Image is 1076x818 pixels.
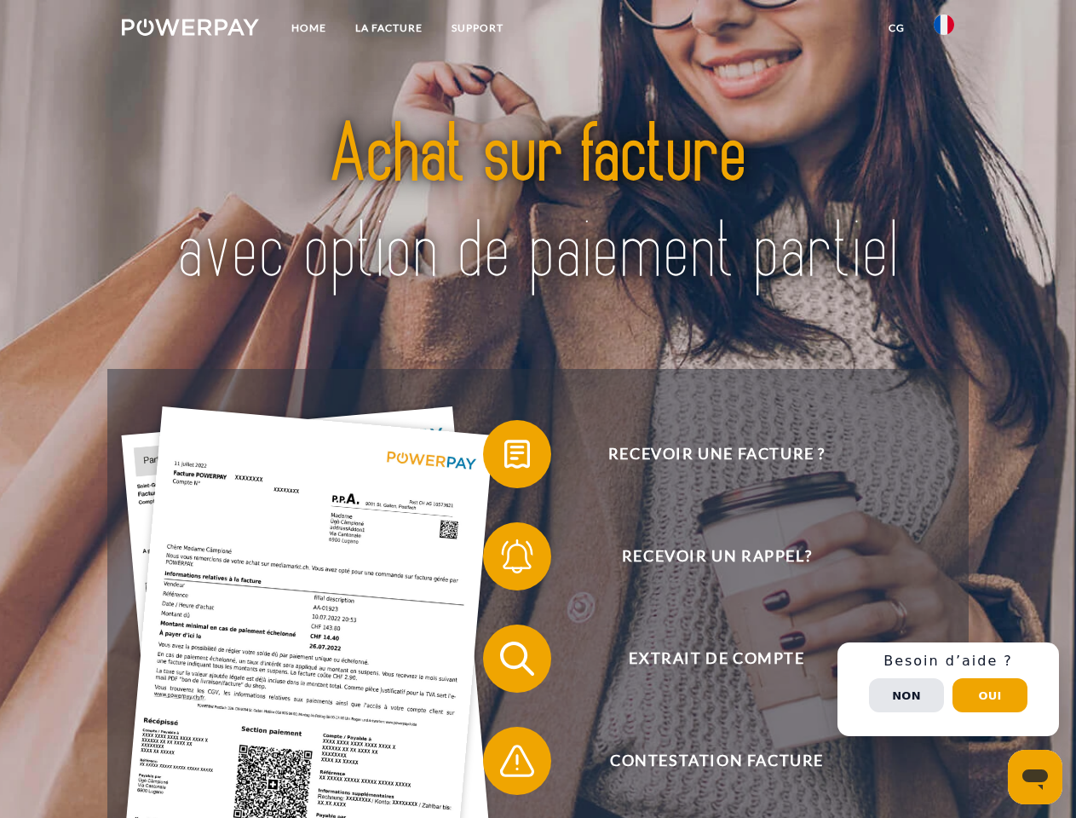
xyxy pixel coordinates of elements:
div: Schnellhilfe [837,642,1059,736]
img: title-powerpay_fr.svg [163,82,913,326]
span: Recevoir un rappel? [508,522,925,590]
a: CG [874,13,919,43]
button: Non [869,678,944,712]
span: Recevoir une facture ? [508,420,925,488]
button: Extrait de compte [483,625,926,693]
img: qb_warning.svg [496,740,538,782]
img: qb_search.svg [496,637,538,680]
img: qb_bill.svg [496,433,538,475]
iframe: Bouton de lancement de la fenêtre de messagerie [1008,750,1062,804]
a: Home [277,13,341,43]
a: LA FACTURE [341,13,437,43]
button: Recevoir un rappel? [483,522,926,590]
button: Recevoir une facture ? [483,420,926,488]
span: Contestation Facture [508,727,925,795]
span: Extrait de compte [508,625,925,693]
img: fr [934,14,954,35]
button: Oui [952,678,1027,712]
a: Support [437,13,518,43]
img: qb_bell.svg [496,535,538,578]
img: logo-powerpay-white.svg [122,19,259,36]
h3: Besoin d’aide ? [848,653,1049,670]
button: Contestation Facture [483,727,926,795]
